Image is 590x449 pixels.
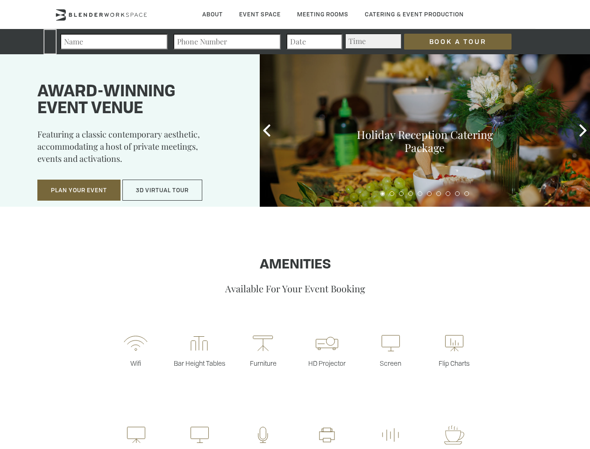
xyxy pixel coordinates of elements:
input: Name [60,34,168,50]
p: HD Projector [295,359,359,368]
p: Featuring a classic contemporary aesthetic, accommodating a host of private meetings, events and ... [37,128,236,171]
h1: Award-winning event venue [37,84,236,117]
p: Flip Charts [422,359,486,368]
input: Book a Tour [404,34,512,50]
p: Bar Height Tables [168,359,231,368]
p: Available For Your Event Booking [29,282,561,295]
p: Screen [359,359,422,368]
p: Furniture [231,359,295,368]
h1: Amenities [29,258,561,273]
input: Phone Number [173,34,281,50]
input: Date [286,34,342,50]
p: Wifi [104,359,167,368]
button: 3D Virtual Tour [122,180,202,201]
a: Holiday Reception Catering Package [357,127,493,155]
button: Plan Your Event [37,180,121,201]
